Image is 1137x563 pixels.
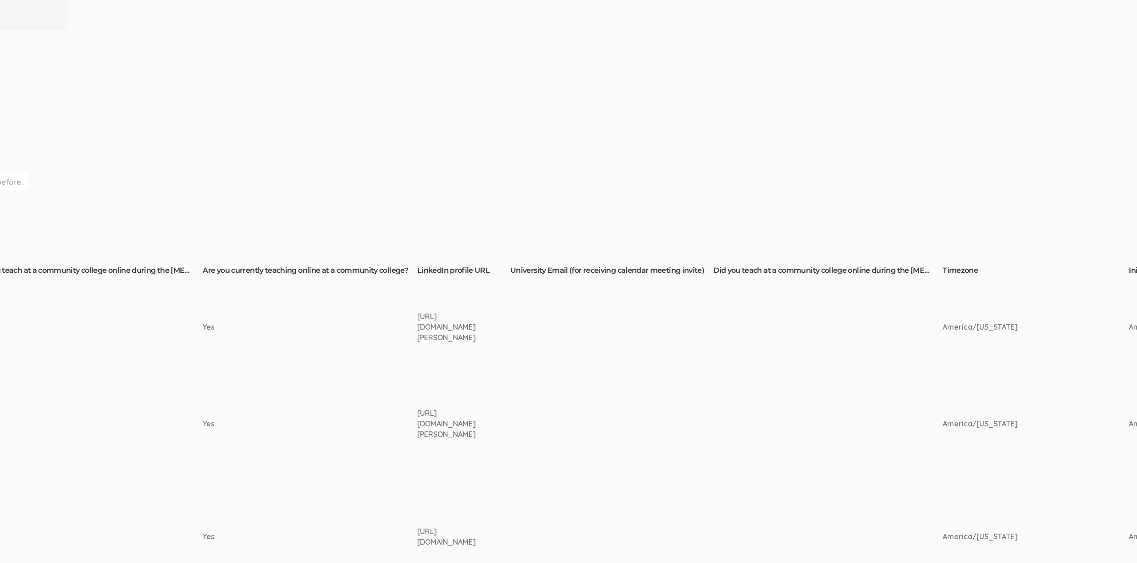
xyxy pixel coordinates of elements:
[943,278,1129,375] td: America/[US_STATE]
[417,526,476,547] div: [URL][DOMAIN_NAME]
[417,311,476,343] div: [URL][DOMAIN_NAME][PERSON_NAME]
[713,265,943,278] th: Did you teach at a community college online during the [MEDICAL_DATA] pandemic?
[943,375,1129,473] td: America/[US_STATE]
[943,265,1129,278] th: Timezone
[203,419,383,429] div: Yes
[203,265,417,278] th: Are you currently teaching online at a community college?
[203,531,383,542] div: Yes
[417,265,510,278] th: LinkedIn profile URL
[203,322,383,332] div: Yes
[510,265,713,278] th: University Email (for receiving calendar meeting invite)
[417,408,476,440] div: [URL][DOMAIN_NAME][PERSON_NAME]
[1091,519,1137,563] iframe: Chat Widget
